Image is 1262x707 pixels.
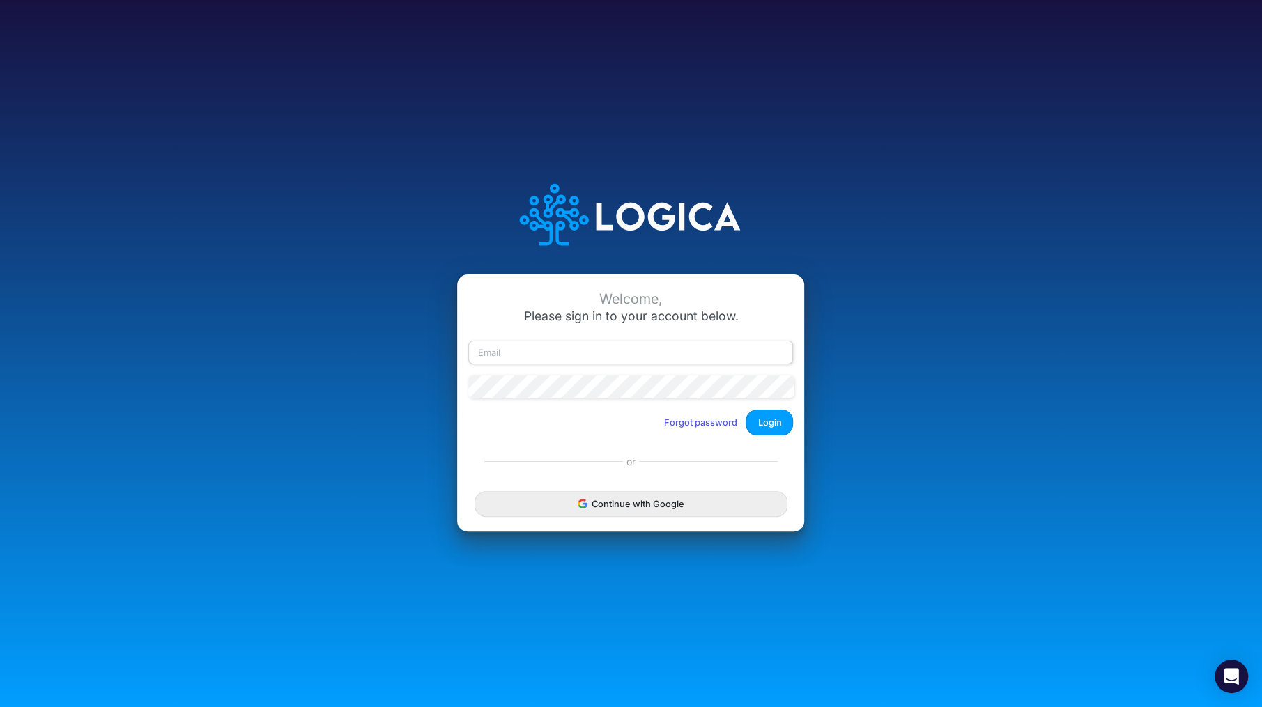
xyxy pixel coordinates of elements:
input: Email [468,341,793,364]
button: Login [746,410,793,435]
span: Please sign in to your account below. [523,309,738,323]
div: Welcome, [468,291,793,307]
button: Forgot password [654,411,746,434]
button: Continue with Google [475,491,787,517]
div: Open Intercom Messenger [1215,660,1248,693]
